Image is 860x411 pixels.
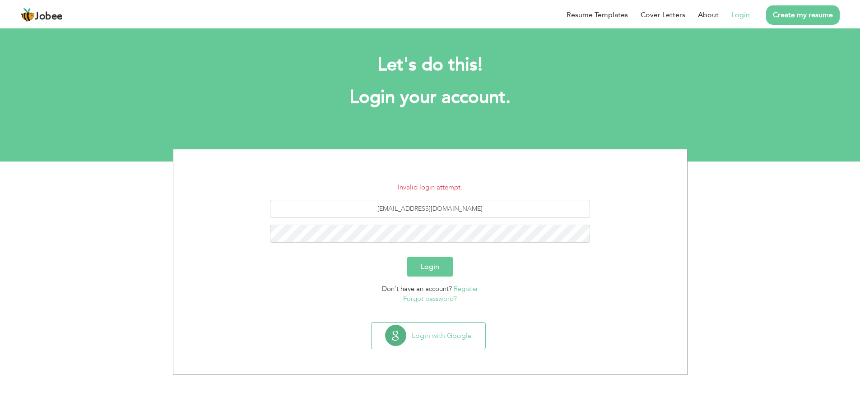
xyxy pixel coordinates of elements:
span: Jobee [35,12,63,22]
a: Create my resume [766,5,840,25]
a: Cover Letters [641,9,685,20]
a: Login [731,9,750,20]
h1: Login your account. [186,86,674,109]
a: Jobee [20,8,63,22]
a: About [698,9,719,20]
a: Resume Templates [567,9,628,20]
button: Login with Google [372,323,485,349]
span: Don't have an account? [382,284,452,293]
li: Invalid login attempt. [180,182,680,193]
input: Email [270,200,590,218]
img: jobee.io [20,8,35,22]
a: Forgot password? [403,294,457,303]
button: Login [407,257,453,277]
a: Register [454,284,478,293]
h2: Let's do this! [186,53,674,77]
